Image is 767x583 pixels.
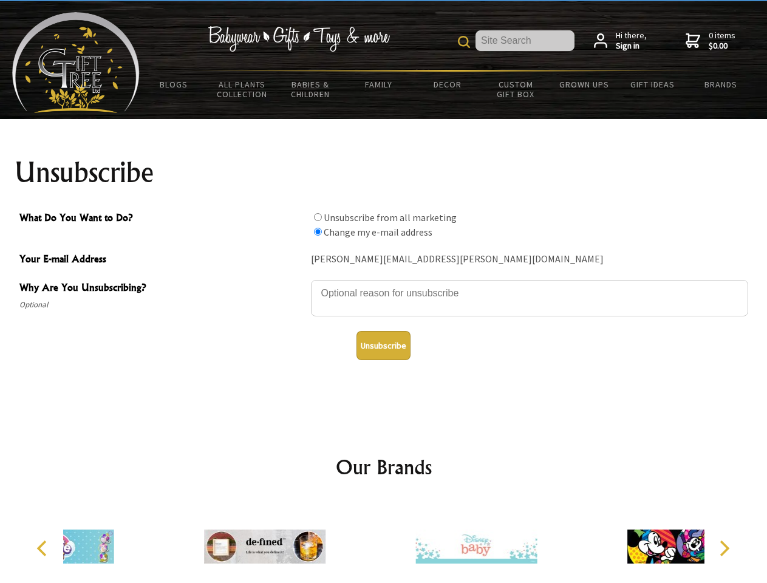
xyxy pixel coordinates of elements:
input: What Do You Want to Do? [314,228,322,236]
span: What Do You Want to Do? [19,210,305,228]
h2: Our Brands [24,452,743,482]
strong: $0.00 [709,41,735,52]
a: Brands [687,72,755,97]
a: All Plants Collection [208,72,277,107]
strong: Sign in [616,41,647,52]
a: 0 items$0.00 [686,30,735,52]
a: Hi there,Sign in [594,30,647,52]
textarea: Why Are You Unsubscribing? [311,280,748,316]
a: Grown Ups [550,72,618,97]
a: Family [345,72,414,97]
input: What Do You Want to Do? [314,213,322,221]
img: Babyware - Gifts - Toys and more... [12,12,140,113]
a: Babies & Children [276,72,345,107]
a: BLOGS [140,72,208,97]
label: Change my e-mail address [324,226,432,238]
img: Babywear - Gifts - Toys & more [208,26,390,52]
button: Previous [30,535,57,562]
span: Hi there, [616,30,647,52]
a: Gift Ideas [618,72,687,97]
button: Unsubscribe [356,331,411,360]
a: Decor [413,72,482,97]
label: Unsubscribe from all marketing [324,211,457,223]
span: 0 items [709,30,735,52]
a: Custom Gift Box [482,72,550,107]
span: Optional [19,298,305,312]
div: [PERSON_NAME][EMAIL_ADDRESS][PERSON_NAME][DOMAIN_NAME] [311,250,748,269]
h1: Unsubscribe [15,158,753,187]
img: product search [458,36,470,48]
input: Site Search [476,30,574,51]
span: Your E-mail Address [19,251,305,269]
span: Why Are You Unsubscribing? [19,280,305,298]
button: Next [711,535,737,562]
